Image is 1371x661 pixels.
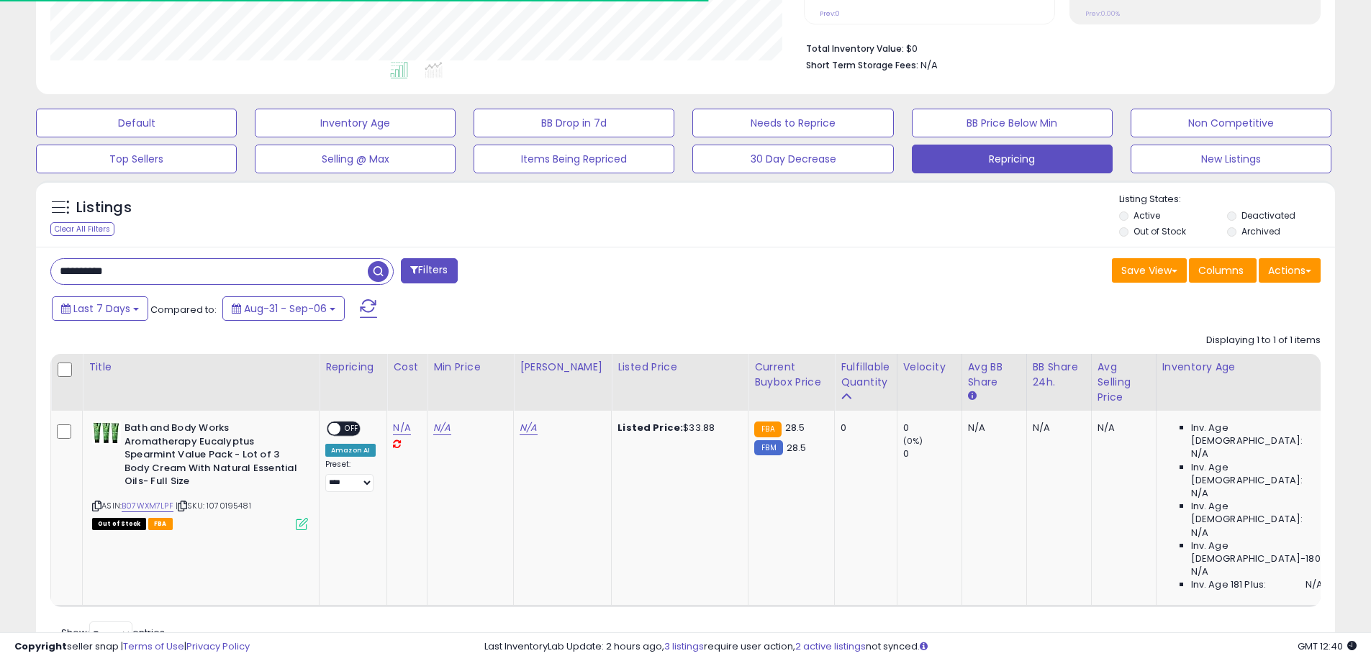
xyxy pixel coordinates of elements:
img: 41ldiM3EmQL._SL40_.jpg [92,421,121,445]
button: Needs to Reprice [692,109,893,137]
div: Last InventoryLab Update: 2 hours ago, require user action, not synced. [484,640,1357,654]
button: Selling @ Max [255,145,456,173]
button: Save View [1112,258,1187,283]
button: Repricing [912,145,1113,173]
button: Non Competitive [1131,109,1331,137]
div: seller snap | | [14,640,250,654]
h5: Listings [76,198,132,218]
small: FBM [754,440,782,455]
span: N/A [1191,487,1208,500]
label: Out of Stock [1134,225,1186,237]
span: Last 7 Days [73,301,130,316]
button: Columns [1189,258,1257,283]
small: (0%) [903,435,923,447]
div: BB Share 24h. [1033,360,1085,390]
div: Inventory Age [1162,360,1328,375]
a: N/A [520,421,537,435]
div: Repricing [325,360,381,375]
div: Current Buybox Price [754,360,828,390]
span: N/A [920,58,938,72]
p: Listing States: [1119,193,1335,206]
button: Filters [401,258,457,283]
a: 3 listings [664,639,704,653]
span: 2025-09-16 12:40 GMT [1298,639,1357,653]
small: FBA [754,421,781,437]
a: N/A [393,421,410,435]
div: Amazon AI [325,444,376,457]
div: Cost [393,360,421,375]
div: Preset: [325,460,376,492]
span: Compared to: [150,303,217,316]
button: New Listings [1131,145,1331,173]
a: N/A [433,421,451,435]
button: BB Drop in 7d [474,109,674,137]
div: N/A [968,421,1015,434]
span: Columns [1198,263,1244,278]
span: OFF [340,423,363,435]
span: Inv. Age [DEMOGRAPHIC_DATA]: [1191,421,1323,447]
b: Total Inventory Value: [806,42,904,55]
button: BB Price Below Min [912,109,1113,137]
small: Avg BB Share. [968,390,977,403]
b: Listed Price: [617,421,683,434]
b: Bath and Body Works Aromatherapy Eucalyptus Spearmint Value Pack - Lot of 3 Body Cream With Natur... [125,421,299,492]
small: Prev: 0.00% [1085,9,1120,18]
label: Deactivated [1241,209,1295,222]
small: Prev: 0 [820,9,840,18]
div: [PERSON_NAME] [520,360,605,375]
a: Terms of Use [123,639,184,653]
button: Items Being Repriced [474,145,674,173]
li: $0 [806,39,1310,56]
button: Last 7 Days [52,296,148,321]
span: N/A [1191,447,1208,460]
div: Fulfillable Quantity [841,360,890,390]
div: 0 [841,421,885,434]
button: Actions [1259,258,1321,283]
label: Archived [1241,225,1280,237]
span: 28.5 [787,441,807,455]
span: FBA [148,518,173,530]
span: Inv. Age [DEMOGRAPHIC_DATA]-180: [1191,539,1323,565]
button: 30 Day Decrease [692,145,893,173]
span: | SKU: 1070195481 [176,500,251,511]
span: N/A [1191,565,1208,578]
div: Avg BB Share [968,360,1021,390]
span: All listings that are currently out of stock and unavailable for purchase on Amazon [92,518,146,530]
span: N/A [1191,526,1208,539]
b: Short Term Storage Fees: [806,59,918,71]
strong: Copyright [14,639,67,653]
div: N/A [1098,421,1145,434]
div: Displaying 1 to 1 of 1 items [1206,334,1321,347]
a: 2 active listings [795,639,866,653]
div: Avg Selling Price [1098,360,1150,405]
button: Aug-31 - Sep-06 [222,296,345,321]
div: ASIN: [92,421,308,528]
button: Top Sellers [36,145,237,173]
button: Default [36,109,237,137]
div: 0 [903,421,961,434]
a: B07WXM7LPF [122,500,173,512]
button: Inventory Age [255,109,456,137]
div: 0 [903,447,961,460]
span: 28.5 [785,421,805,434]
span: N/A [1306,578,1323,591]
span: Aug-31 - Sep-06 [244,301,327,316]
div: N/A [1033,421,1080,434]
div: Velocity [903,360,956,375]
div: Title [89,360,313,375]
div: $33.88 [617,421,737,434]
span: Inv. Age [DEMOGRAPHIC_DATA]: [1191,461,1323,487]
div: Listed Price [617,360,742,375]
div: Min Price [433,360,507,375]
span: Inv. Age [DEMOGRAPHIC_DATA]: [1191,500,1323,526]
span: Show: entries [61,626,165,639]
a: Privacy Policy [186,639,250,653]
div: Clear All Filters [50,222,114,236]
label: Active [1134,209,1160,222]
span: Inv. Age 181 Plus: [1191,578,1267,591]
